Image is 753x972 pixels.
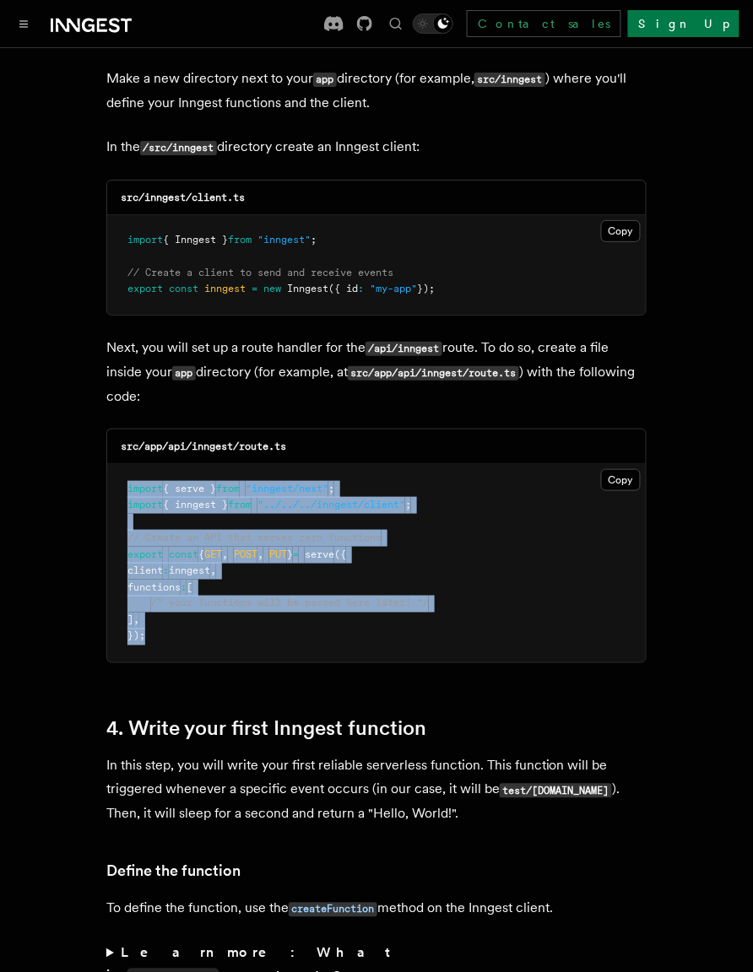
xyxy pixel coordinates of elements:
[228,499,252,510] span: from
[413,13,453,34] button: Toggle dark mode
[204,283,246,294] span: inngest
[289,900,377,916] a: createFunction
[163,234,228,246] span: { Inngest }
[386,13,406,34] button: Find something...
[628,10,739,37] a: Sign Up
[127,548,163,560] span: export
[127,499,163,510] span: import
[252,283,257,294] span: =
[269,548,287,560] span: PUT
[127,630,145,642] span: });
[133,614,139,626] span: ,
[127,483,163,494] span: import
[127,234,163,246] span: import
[500,784,612,798] code: test/[DOMAIN_NAME]
[127,283,163,294] span: export
[328,483,334,494] span: ;
[210,564,216,576] span: ,
[121,440,286,452] code: src/app/api/inngest/route.ts
[127,267,393,278] span: // Create a client to send and receive events
[257,234,311,246] span: "inngest"
[169,564,210,576] span: inngest
[187,581,192,593] span: [
[287,548,293,560] span: }
[106,717,426,741] a: 4. Write your first Inngest function
[106,336,647,408] p: Next, you will set up a route handler for the route. To do so, create a file inside your director...
[216,483,240,494] span: from
[106,67,647,115] p: Make a new directory next to your directory (for example, ) where you'll define your Inngest func...
[289,903,377,917] code: createFunction
[222,548,228,560] span: ,
[246,483,328,494] span: "inngest/next"
[234,548,257,560] span: POST
[417,283,435,294] span: });
[169,548,198,560] span: const
[151,597,429,609] span: /* your functions will be passed here later! */
[127,564,163,576] span: client
[127,532,382,543] span: // Create an API that serves zero functions
[106,135,647,159] p: In the directory create an Inngest client:
[140,141,217,155] code: /src/inngest
[257,499,405,510] span: "../../../inngest/client"
[106,754,647,826] p: In this step, you will write your first reliable serverless function. This function will be trigg...
[163,564,169,576] span: :
[334,548,346,560] span: ({
[163,483,216,494] span: { serve }
[358,283,364,294] span: :
[257,548,263,560] span: ,
[313,73,337,87] code: app
[127,581,181,593] span: functions
[198,548,204,560] span: {
[121,192,245,203] code: src/inngest/client.ts
[172,366,196,381] code: app
[366,342,442,356] code: /api/inngest
[348,366,519,381] code: src/app/api/inngest/route.ts
[181,581,187,593] span: :
[370,283,417,294] span: "my-app"
[106,860,241,883] a: Define the function
[601,220,641,242] button: Copy
[305,548,334,560] span: serve
[601,469,641,491] button: Copy
[14,13,34,34] button: Toggle navigation
[474,73,545,87] code: src/inngest
[163,499,228,510] span: { inngest }
[106,897,647,921] p: To define the function, use the method on the Inngest client.
[328,283,358,294] span: ({ id
[127,614,133,626] span: ]
[287,283,328,294] span: Inngest
[311,234,317,246] span: ;
[204,548,222,560] span: GET
[169,283,198,294] span: const
[467,10,621,37] a: Contact sales
[293,548,299,560] span: =
[405,499,411,510] span: ;
[263,283,281,294] span: new
[228,234,252,246] span: from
